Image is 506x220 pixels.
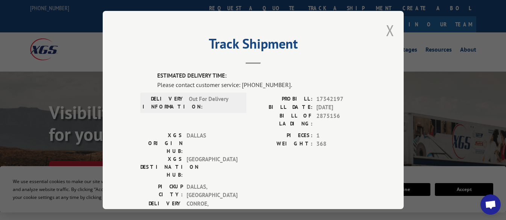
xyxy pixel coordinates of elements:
[316,131,366,140] span: 1
[253,140,313,148] label: WEIGHT:
[140,131,183,155] label: XGS ORIGIN HUB:
[187,131,237,155] span: DALLAS
[187,183,237,200] span: DALLAS , [GEOGRAPHIC_DATA]
[189,95,240,111] span: Out For Delivery
[253,131,313,140] label: PIECES:
[157,72,366,80] label: ESTIMATED DELIVERY TIME:
[316,112,366,128] span: 2875156
[140,155,183,179] label: XGS DESTINATION HUB:
[140,183,183,200] label: PICKUP CITY:
[143,95,185,111] label: DELIVERY INFORMATION:
[253,95,313,104] label: PROBILL:
[187,155,237,179] span: [GEOGRAPHIC_DATA]
[316,95,366,104] span: 17342197
[187,200,237,217] span: CONROE , [GEOGRAPHIC_DATA]
[316,140,366,148] span: 368
[480,194,501,215] div: Open chat
[386,20,394,40] button: Close modal
[316,103,366,112] span: [DATE]
[140,38,366,53] h2: Track Shipment
[157,80,366,89] div: Please contact customer service: [PHONE_NUMBER].
[253,103,313,112] label: BILL DATE:
[140,200,183,217] label: DELIVERY CITY:
[253,112,313,128] label: BILL OF LADING:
